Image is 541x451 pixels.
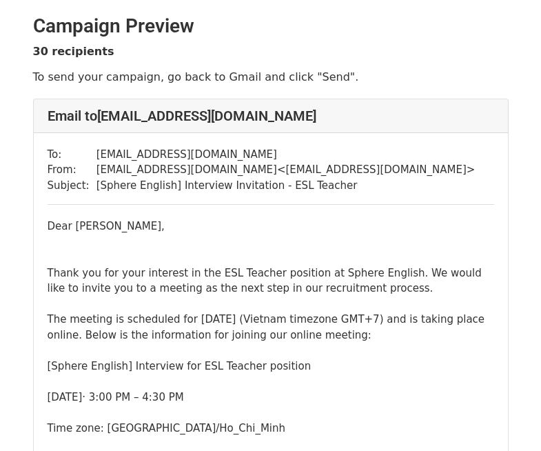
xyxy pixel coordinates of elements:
td: To: [48,147,96,163]
h4: Email to [EMAIL_ADDRESS][DOMAIN_NAME] [48,108,494,124]
td: From: [48,162,96,178]
h2: Campaign Preview [33,14,509,38]
td: Subject: [48,178,96,194]
td: [EMAIL_ADDRESS][DOMAIN_NAME] < [EMAIL_ADDRESS][DOMAIN_NAME] > [96,162,476,178]
td: [EMAIL_ADDRESS][DOMAIN_NAME] [96,147,476,163]
td: [Sphere English] Interview Invitation - ESL Teacher [96,178,476,194]
p: To send your campaign, go back to Gmail and click "Send". [33,70,509,84]
strong: 30 recipients [33,45,114,58]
